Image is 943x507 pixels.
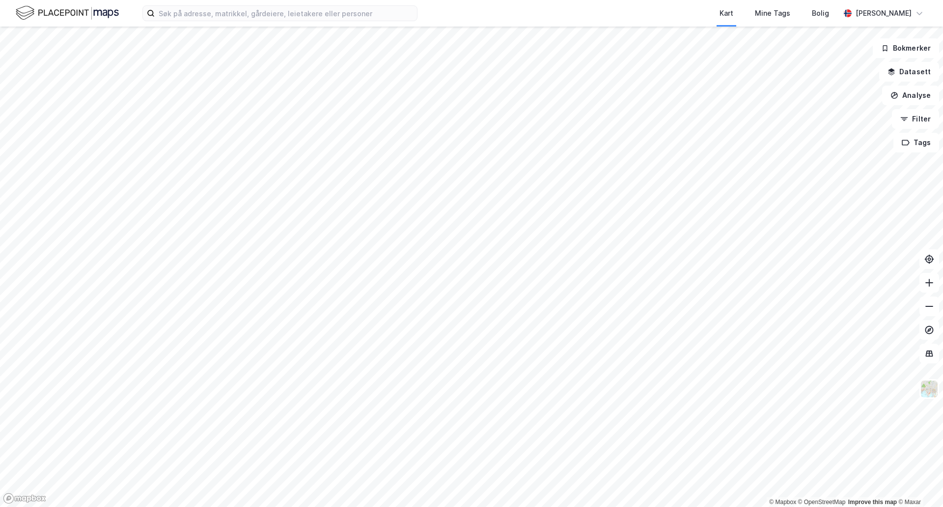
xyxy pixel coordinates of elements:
[16,4,119,22] img: logo.f888ab2527a4732fd821a326f86c7f29.svg
[755,7,790,19] div: Mine Tags
[894,460,943,507] iframe: Chat Widget
[879,62,939,82] button: Datasett
[856,7,912,19] div: [PERSON_NAME]
[893,133,939,152] button: Tags
[848,499,897,506] a: Improve this map
[798,499,846,506] a: OpenStreetMap
[892,109,939,129] button: Filter
[769,499,796,506] a: Mapbox
[920,380,939,398] img: Z
[155,6,417,21] input: Søk på adresse, matrikkel, gårdeiere, leietakere eller personer
[882,86,939,105] button: Analyse
[873,38,939,58] button: Bokmerker
[812,7,829,19] div: Bolig
[3,493,46,504] a: Mapbox homepage
[720,7,733,19] div: Kart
